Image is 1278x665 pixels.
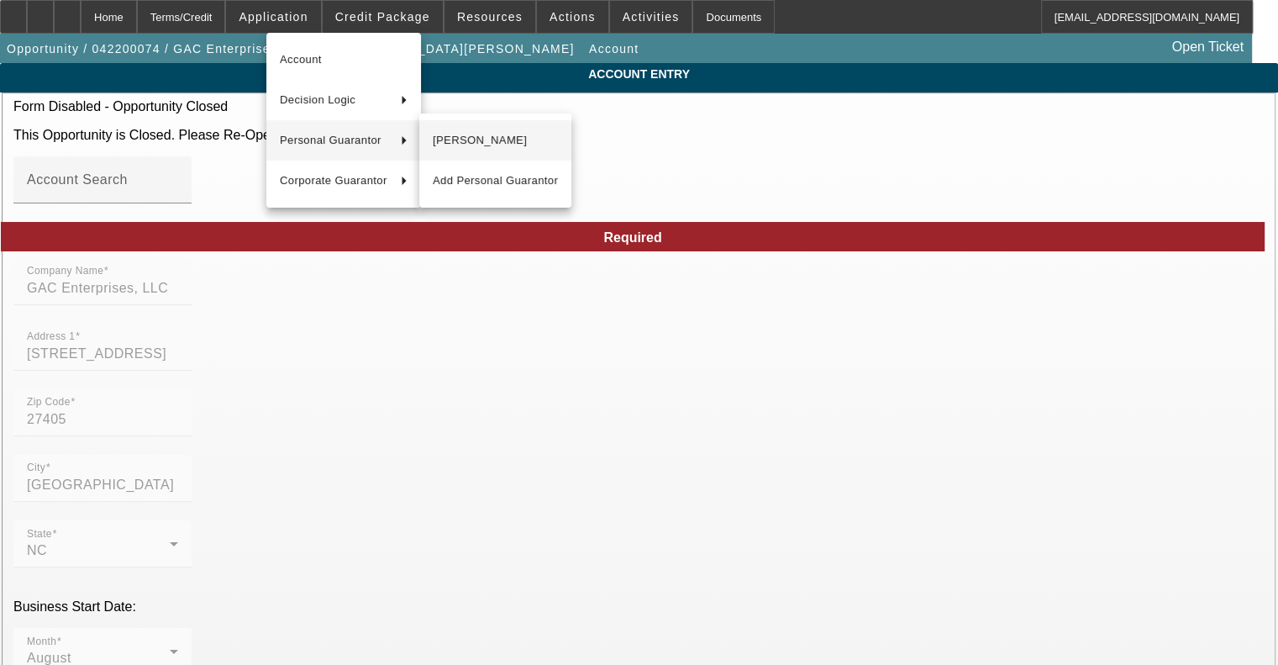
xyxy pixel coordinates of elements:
span: Account [280,50,408,70]
span: Personal Guarantor [280,130,387,150]
span: Corporate Guarantor [280,171,387,191]
span: Decision Logic [280,90,387,110]
span: [PERSON_NAME] [433,130,558,150]
span: Add Personal Guarantor [433,171,558,191]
